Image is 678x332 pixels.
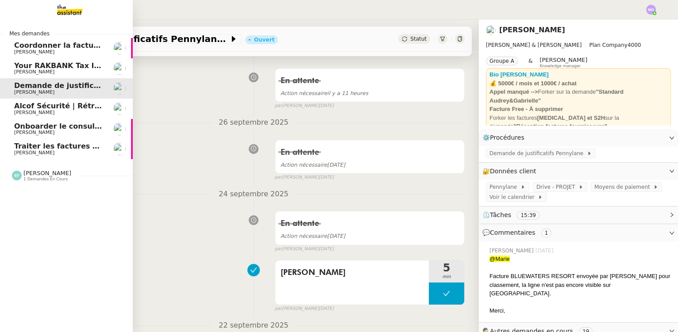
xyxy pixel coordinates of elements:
[281,90,327,96] span: Action nécessaire
[489,114,667,131] div: Forker les factures sur la demande
[113,123,126,135] img: users%2FSg6jQljroSUGpSfKFUOPmUmNaZ23%2Favatar%2FUntitled.png
[275,174,334,181] small: [PERSON_NAME]
[482,166,540,176] span: 🔐
[479,224,678,241] div: 💬Commentaires 1
[281,233,345,239] span: [DATE]
[541,229,552,237] nz-tag: 1
[489,71,549,78] a: Bio [PERSON_NAME]
[14,69,54,75] span: [PERSON_NAME]
[489,247,535,255] span: [PERSON_NAME]
[528,57,532,68] span: &
[490,211,511,218] span: Tâches
[479,163,678,180] div: 🔐Données client
[489,193,538,202] span: Voir le calendrier
[14,102,149,110] span: Alcof Sécurité | Rétro | MIRABEAU
[479,129,678,146] div: ⚙️Procédures
[275,102,282,110] span: par
[489,183,520,191] span: Pennylane
[275,245,334,253] small: [PERSON_NAME]
[489,272,671,298] div: Facture BLUEWATERS RESORT envoyée par [PERSON_NAME] pour classement, la ligne n'est pas encore vi...
[14,110,54,115] span: [PERSON_NAME]
[275,245,282,253] span: par
[513,123,607,130] strong: "Réception factures fournisseurs"
[319,102,334,110] span: [DATE]
[489,88,667,105] div: Forker sur la demande
[499,26,565,34] a: [PERSON_NAME]
[212,188,296,200] span: 24 septembre 2025
[14,150,54,156] span: [PERSON_NAME]
[281,90,368,96] span: il y a 11 heures
[539,57,587,63] span: [PERSON_NAME]
[489,106,563,112] strong: Facture Free - À supprimer
[281,233,327,239] span: Action nécessaire
[589,42,627,48] span: Plan Company
[23,170,71,176] span: [PERSON_NAME]
[281,162,345,168] span: [DATE]
[4,29,55,38] span: Mes demandes
[281,220,319,228] span: En attente
[482,133,528,143] span: ⚙️
[410,36,427,42] span: Statut
[429,263,464,273] span: 5
[254,37,274,42] div: Ouvert
[113,103,126,115] img: users%2FfjlNmCTkLiVoA3HQjY3GA5JXGxb2%2Favatar%2Fstarofservice_97480retdsc0392.png
[23,177,68,182] span: 1 demandes en cours
[14,41,210,50] span: Coordonner la facturation à [GEOGRAPHIC_DATA]
[646,5,656,15] img: svg
[594,183,653,191] span: Moyens de paiement
[281,149,319,156] span: En attente
[14,81,229,90] span: Demande de justificatifs Pennylane - septembre 2025
[113,42,126,54] img: users%2FfjlNmCTkLiVoA3HQjY3GA5JXGxb2%2Favatar%2Fstarofservice_97480retdsc0392.png
[212,320,296,332] span: 22 septembre 2025
[275,305,334,313] small: [PERSON_NAME]
[14,89,54,95] span: [PERSON_NAME]
[482,229,555,236] span: 💬
[535,247,555,255] span: [DATE]
[46,34,229,43] span: Demande de justificatifs Pennylane - septembre 2025
[14,49,54,55] span: [PERSON_NAME]
[113,143,126,155] img: users%2FfjlNmCTkLiVoA3HQjY3GA5JXGxb2%2Favatar%2Fstarofservice_97480retdsc0392.png
[319,245,334,253] span: [DATE]
[12,171,22,180] img: svg
[429,273,464,281] span: min
[517,211,539,220] nz-tag: 15:39
[539,57,587,68] app-user-label: Knowledge manager
[536,183,578,191] span: Drive - PROJET
[275,174,282,181] span: par
[486,42,582,48] span: [PERSON_NAME] & [PERSON_NAME]
[489,256,510,262] span: @Marie
[537,114,605,121] strong: [MEDICAL_DATA] et S2H
[281,266,424,279] span: [PERSON_NAME]
[489,80,577,87] strong: 💰 5000€ / mois et 1000€ / achat
[482,211,547,218] span: ⏲️
[628,42,641,48] span: 4000
[14,122,180,130] span: Onboarder le consultant [PERSON_NAME]
[490,229,535,236] span: Commentaires
[113,62,126,75] img: users%2FfjlNmCTkLiVoA3HQjY3GA5JXGxb2%2Favatar%2Fstarofservice_97480retdsc0392.png
[281,162,327,168] span: Action nécessaire
[281,77,319,85] span: En attente
[212,117,296,129] span: 26 septembre 2025
[14,142,148,150] span: Traiter les factures de septembre
[479,206,678,224] div: ⏲️Tâches 15:39
[486,25,496,35] img: users%2FfjlNmCTkLiVoA3HQjY3GA5JXGxb2%2Favatar%2Fstarofservice_97480retdsc0392.png
[490,134,524,141] span: Procédures
[275,102,334,110] small: [PERSON_NAME]
[539,64,581,69] span: Knowledge manager
[489,149,587,158] span: Demande de justificatifs Pennylane
[275,305,282,313] span: par
[113,82,126,95] img: users%2FfjlNmCTkLiVoA3HQjY3GA5JXGxb2%2Favatar%2Fstarofservice_97480retdsc0392.png
[319,305,334,313] span: [DATE]
[486,57,518,65] nz-tag: Groupe A
[489,88,624,104] strong: "Standard Audrey&Gabrielle"
[319,174,334,181] span: [DATE]
[489,88,538,95] strong: Appel manqué -->
[14,130,54,135] span: [PERSON_NAME]
[489,306,671,315] div: Merci,
[490,168,536,175] span: Données client
[14,61,189,70] span: Your RAKBANK Tax Invoice / Tax Credit Note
